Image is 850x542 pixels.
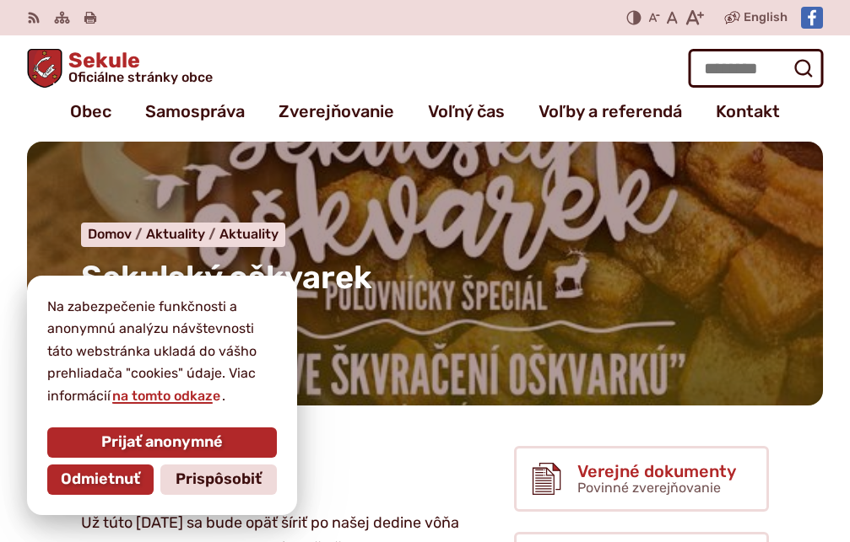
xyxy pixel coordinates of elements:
[716,94,780,128] a: Kontakt
[577,462,736,480] span: Verejné dokumenty
[70,94,111,128] a: Obec
[146,226,205,242] span: Aktuality
[62,50,213,84] span: Sekule
[744,8,788,28] span: English
[47,296,277,407] p: Na zabezpečenie funkčnosti a anonymnú analýzu návštevnosti táto webstránka ukladá do vášho prehli...
[539,94,682,128] a: Voľby a referendá
[111,388,222,404] a: na tomto odkaze
[219,226,279,242] a: Aktuality
[88,226,132,242] span: Domov
[801,7,823,29] img: Prejsť na Facebook stránku
[47,427,277,458] button: Prijať anonymné
[27,49,62,88] img: Prejsť na domovskú stránku
[88,226,146,242] a: Domov
[740,8,791,28] a: English
[176,470,262,489] span: Prispôsobiť
[47,464,154,495] button: Odmietnuť
[81,303,769,325] p: Zverejnené .
[61,470,140,489] span: Odmietnuť
[577,480,721,496] span: Povinné zverejňovanie
[279,94,394,128] a: Zverejňovanie
[160,464,277,495] button: Prispôsobiť
[428,94,505,128] a: Voľný čas
[145,94,245,128] a: Samospráva
[146,226,219,242] a: Aktuality
[514,446,769,512] a: Verejné dokumenty Povinné zverejňovanie
[68,71,213,84] span: Oficiálne stránky obce
[27,49,213,88] a: Logo Sekule, prejsť na domovskú stránku.
[81,258,372,297] span: Sekulský oškvarek
[101,433,223,452] span: Prijať anonymné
